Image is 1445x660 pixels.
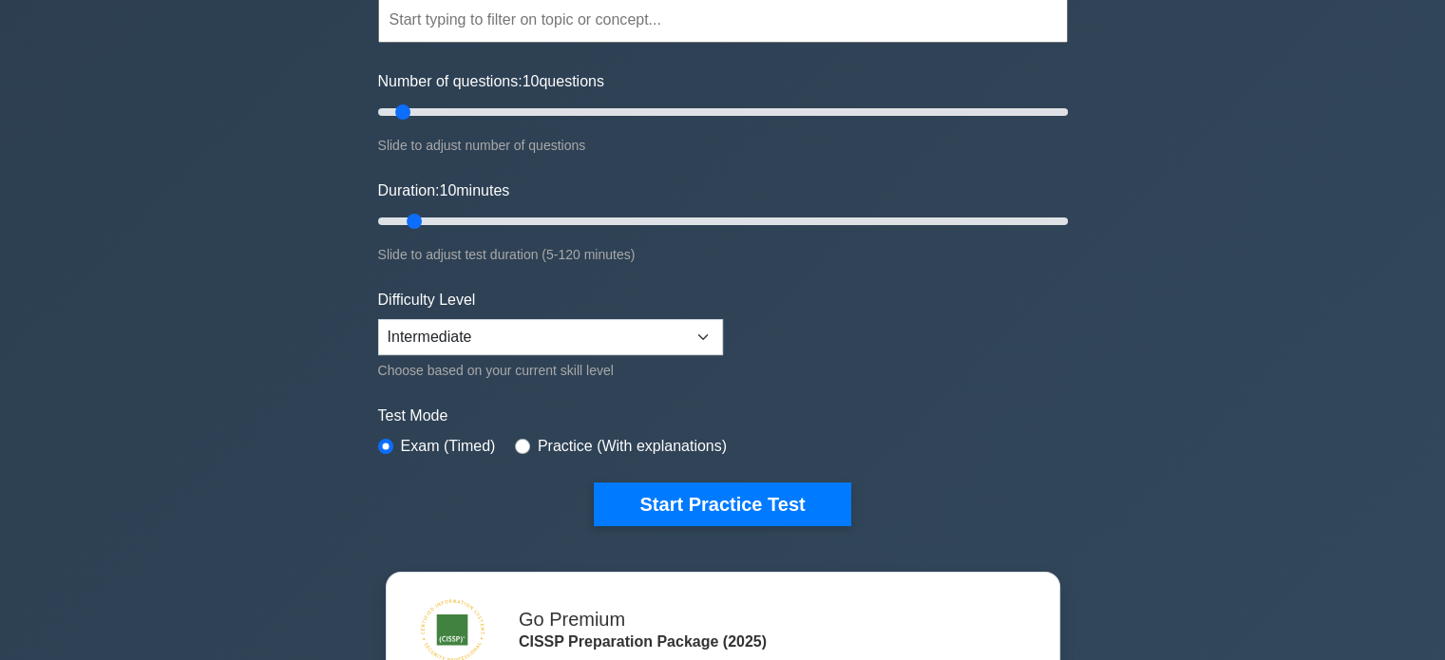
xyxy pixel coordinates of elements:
[401,435,496,458] label: Exam (Timed)
[378,179,510,202] label: Duration: minutes
[439,182,456,198] span: 10
[378,359,723,382] div: Choose based on your current skill level
[594,482,850,526] button: Start Practice Test
[538,435,727,458] label: Practice (With explanations)
[378,243,1068,266] div: Slide to adjust test duration (5-120 minutes)
[378,70,604,93] label: Number of questions: questions
[378,405,1068,427] label: Test Mode
[378,289,476,311] label: Difficulty Level
[523,73,540,89] span: 10
[378,134,1068,157] div: Slide to adjust number of questions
